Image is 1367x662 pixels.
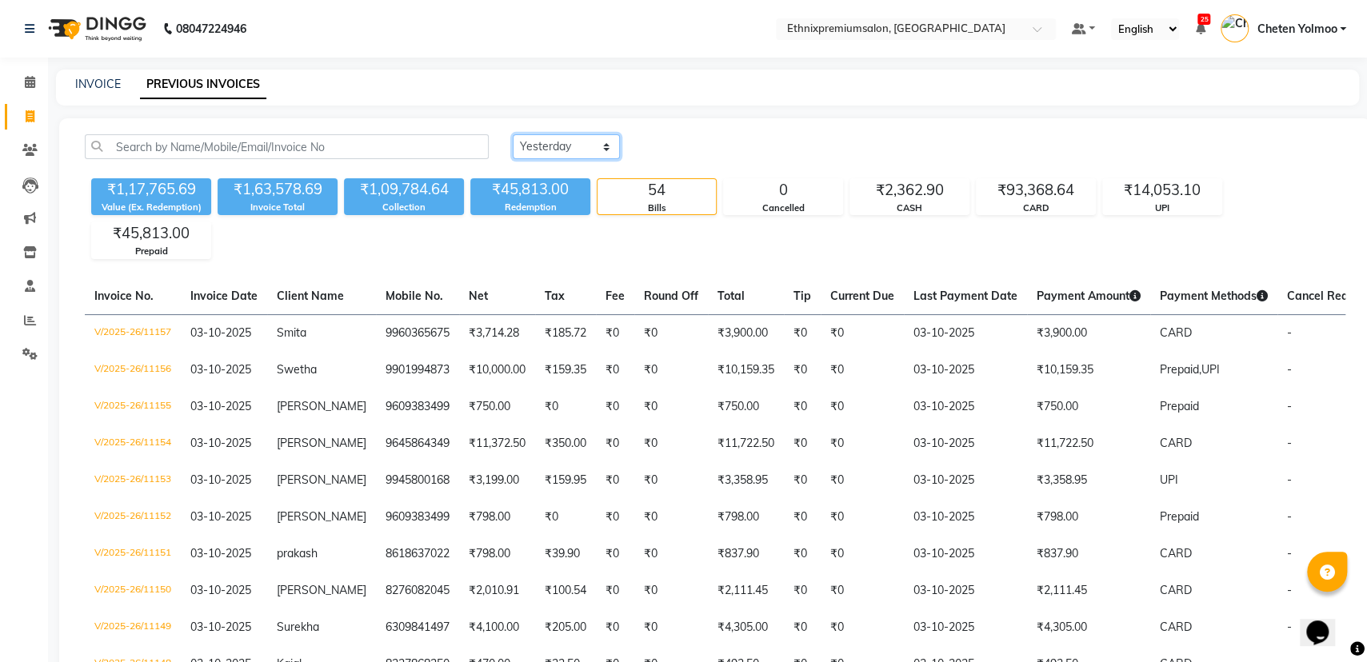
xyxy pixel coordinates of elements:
span: CARD [1160,620,1192,634]
td: 03-10-2025 [904,609,1027,646]
td: ₹750.00 [459,389,535,425]
td: ₹11,372.50 [459,425,535,462]
span: 03-10-2025 [190,546,251,560]
span: Invoice Date [190,289,258,303]
td: ₹0 [784,352,821,389]
div: CASH [850,201,969,215]
span: 03-10-2025 [190,473,251,487]
td: ₹0 [596,425,634,462]
td: ₹0 [784,499,821,536]
td: ₹3,714.28 [459,314,535,352]
td: ₹0 [596,462,634,499]
td: ₹0 [634,352,708,389]
td: 03-10-2025 [904,314,1027,352]
td: ₹0 [634,499,708,536]
td: V/2025-26/11150 [85,572,181,609]
span: CARD [1160,436,1192,450]
span: Prepaid [1160,399,1199,413]
td: ₹0 [596,499,634,536]
span: Total [717,289,745,303]
td: ₹0 [634,609,708,646]
td: V/2025-26/11157 [85,314,181,352]
span: UPI [1201,362,1220,377]
span: Net [469,289,488,303]
td: V/2025-26/11156 [85,352,181,389]
td: ₹798.00 [459,536,535,572]
span: CARD [1160,325,1192,340]
td: ₹0 [821,536,904,572]
span: Client Name [277,289,344,303]
td: 8618637022 [376,536,459,572]
span: Round Off [644,289,698,303]
td: 9901994873 [376,352,459,389]
span: - [1287,583,1292,597]
td: ₹0 [784,425,821,462]
img: logo [41,6,150,51]
div: ₹1,17,765.69 [91,178,211,201]
td: 03-10-2025 [904,499,1027,536]
td: ₹0 [634,536,708,572]
td: ₹0 [596,352,634,389]
span: [PERSON_NAME] [277,583,366,597]
td: ₹0 [821,499,904,536]
td: ₹0 [634,389,708,425]
span: - [1287,362,1292,377]
td: 03-10-2025 [904,425,1027,462]
span: 03-10-2025 [190,325,251,340]
span: 03-10-2025 [190,509,251,524]
div: Cancelled [724,201,842,215]
td: ₹750.00 [1027,389,1150,425]
td: ₹11,722.50 [1027,425,1150,462]
td: ₹350.00 [535,425,596,462]
td: ₹3,900.00 [708,314,784,352]
td: ₹0 [634,462,708,499]
a: 25 [1195,22,1205,36]
span: 03-10-2025 [190,620,251,634]
td: ₹0 [596,572,634,609]
div: ₹14,053.10 [1103,179,1221,201]
td: ₹837.90 [1027,536,1150,572]
iframe: chat widget [1300,598,1351,646]
td: 9609383499 [376,389,459,425]
div: 54 [598,179,716,201]
td: ₹4,100.00 [459,609,535,646]
td: ₹10,159.35 [1027,352,1150,389]
td: V/2025-26/11153 [85,462,181,499]
td: ₹185.72 [535,314,596,352]
span: 03-10-2025 [190,399,251,413]
span: Payment Amount [1037,289,1141,303]
span: Prepaid [1160,509,1199,524]
span: - [1287,436,1292,450]
div: Redemption [470,201,590,214]
div: UPI [1103,201,1221,215]
td: ₹0 [634,572,708,609]
td: ₹798.00 [1027,499,1150,536]
div: Value (Ex. Redemption) [91,201,211,214]
td: ₹798.00 [459,499,535,536]
td: 03-10-2025 [904,352,1027,389]
span: Tax [545,289,565,303]
span: - [1287,546,1292,560]
td: 03-10-2025 [904,389,1027,425]
span: prakash [277,546,318,560]
td: ₹4,305.00 [708,609,784,646]
td: ₹3,900.00 [1027,314,1150,352]
span: 03-10-2025 [190,362,251,377]
span: 03-10-2025 [190,436,251,450]
td: ₹0 [784,609,821,646]
td: ₹0 [821,572,904,609]
td: ₹39.90 [535,536,596,572]
span: Fee [606,289,625,303]
b: 08047224946 [176,6,246,51]
td: ₹100.54 [535,572,596,609]
td: ₹3,199.00 [459,462,535,499]
span: Tip [793,289,811,303]
td: ₹0 [821,352,904,389]
div: ₹1,09,784.64 [344,178,464,201]
td: ₹0 [784,536,821,572]
td: ₹0 [784,389,821,425]
td: ₹0 [634,425,708,462]
td: ₹10,159.35 [708,352,784,389]
td: V/2025-26/11151 [85,536,181,572]
td: ₹0 [821,462,904,499]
